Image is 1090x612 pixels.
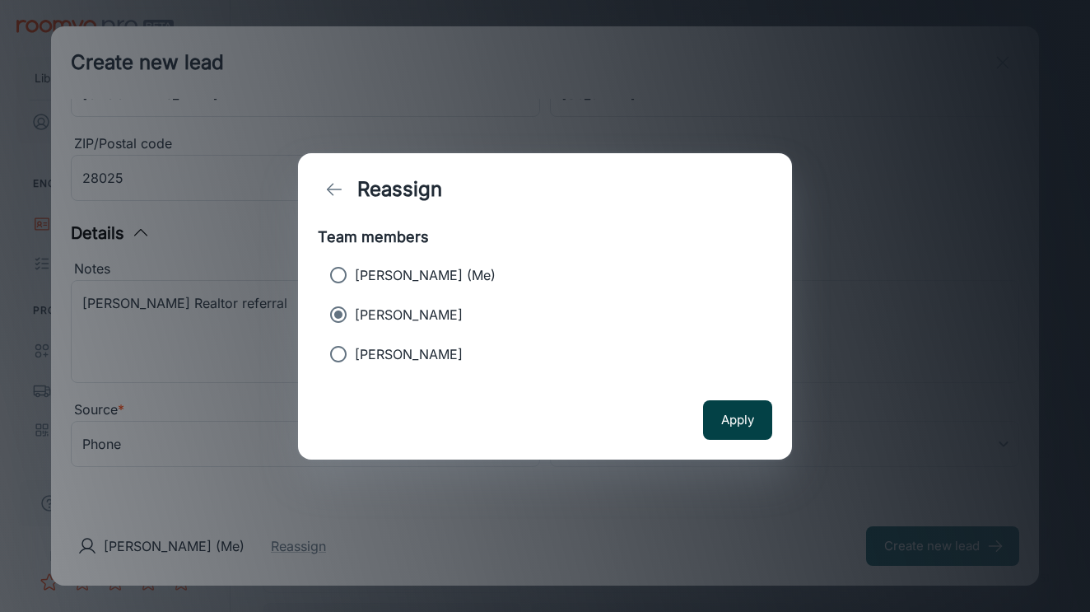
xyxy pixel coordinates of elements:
[355,265,496,285] p: [PERSON_NAME] (Me)
[357,175,442,204] h1: Reassign
[318,226,772,249] h6: Team members
[355,305,463,325] p: [PERSON_NAME]
[318,173,351,206] button: back
[355,344,463,364] p: [PERSON_NAME]
[703,400,772,440] button: Apply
